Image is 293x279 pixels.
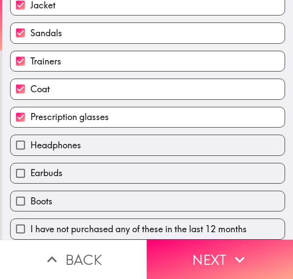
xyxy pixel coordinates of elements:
[30,55,61,68] span: Trainers
[30,83,50,95] span: Coat
[11,191,285,211] button: Boots
[11,219,285,239] button: I have not purchased any of these in the last 12 months
[11,51,285,71] button: Trainers
[30,27,62,39] span: Sandals
[30,139,81,151] span: Headphones
[11,23,285,43] button: Sandals
[11,163,285,183] button: Earbuds
[30,111,109,123] span: Prescription glasses
[30,223,247,235] span: I have not purchased any of these in the last 12 months
[30,167,63,179] span: Earbuds
[30,195,52,207] span: Boots
[11,79,285,99] button: Coat
[11,135,285,155] button: Headphones
[11,107,285,127] button: Prescription glasses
